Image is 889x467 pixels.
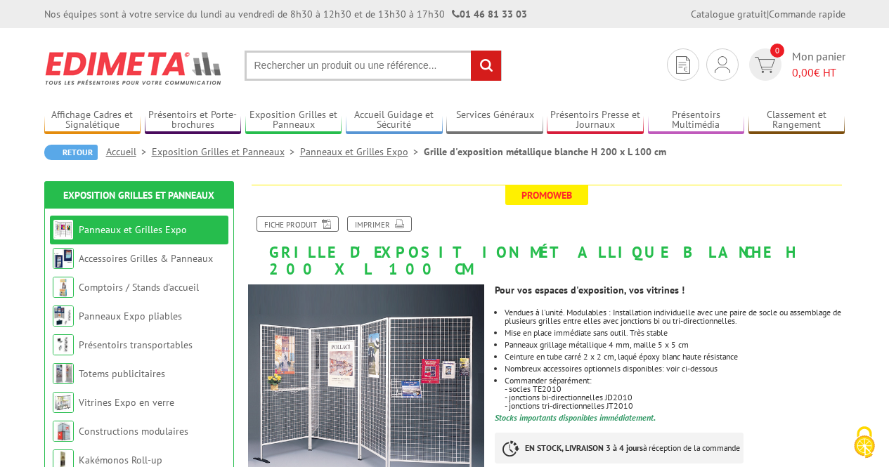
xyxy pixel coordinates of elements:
a: Totems publicitaires [79,367,165,380]
a: Présentoirs et Porte-brochures [145,109,242,132]
a: Affichage Cadres et Signalétique [44,109,141,132]
a: Fiche produit [257,216,339,232]
img: Panneaux Expo pliables [53,305,74,327]
p: Panneaux grillage métallique 4 mm, maille 5 x 5 cm [505,341,845,349]
img: Panneaux et Grilles Expo [53,219,74,240]
img: Accessoires Grilles & Panneaux [53,248,74,269]
span: € HT [792,65,845,81]
span: Mon panier [792,48,845,81]
li: Grille d'exposition métallique blanche H 200 x L 100 cm [424,145,666,159]
a: Constructions modulaires [79,425,188,438]
a: Exposition Grilles et Panneaux [63,189,214,202]
a: Classement et Rangement [748,109,845,132]
strong: Pour vos espaces d'exposition, vos vitrines ! [495,284,684,296]
li: Mise en place immédiate sans outil. Très stable [505,329,845,337]
a: Accueil [106,145,152,158]
img: Constructions modulaires [53,421,74,442]
div: | [691,7,845,21]
li: Vendues à l'unité. Modulables : Installation individuelle avec une paire de socle ou assemblage d... [505,308,845,325]
a: Retour [44,145,98,160]
input: Rechercher un produit ou une référence... [245,51,502,81]
strong: EN STOCK, LIVRAISON 3 à 4 jours [525,442,643,453]
button: Cookies (fenêtre modale) [840,419,889,467]
a: Panneaux Expo pliables [79,310,182,322]
font: Stocks importants disponibles immédiatement. [495,412,656,423]
a: Panneaux et Grilles Expo [79,223,187,236]
a: Accessoires Grilles & Panneaux [79,252,213,265]
img: devis rapide [715,56,730,73]
a: Services Généraux [446,109,543,132]
li: Nombreux accessoires optionnels disponibles: voir ci-dessous [505,364,845,373]
a: Accueil Guidage et Sécurité [346,109,443,132]
img: Edimeta [44,42,223,94]
span: Promoweb [505,185,588,205]
a: Présentoirs Multimédia [648,109,745,132]
a: Exposition Grilles et Panneaux [152,145,300,158]
a: Exposition Grilles et Panneaux [245,109,342,132]
img: devis rapide [676,56,690,74]
span: 0 [770,44,784,58]
p: à réception de la commande [495,433,744,463]
span: 0,00 [792,65,814,79]
a: Catalogue gratuit [691,8,767,20]
img: Totems publicitaires [53,363,74,384]
strong: 01 46 81 33 03 [452,8,527,20]
div: Nos équipes sont à votre service du lundi au vendredi de 8h30 à 12h30 et de 13h30 à 17h30 [44,7,527,21]
a: Imprimer [347,216,412,232]
a: Vitrines Expo en verre [79,396,174,409]
img: Comptoirs / Stands d'accueil [53,277,74,298]
a: Présentoirs Presse et Journaux [547,109,644,132]
img: Vitrines Expo en verre [53,392,74,413]
a: devis rapide 0 Mon panier 0,00€ HT [746,48,845,81]
a: Panneaux et Grilles Expo [300,145,424,158]
a: Présentoirs transportables [79,338,193,351]
a: Kakémonos Roll-up [79,454,162,466]
img: devis rapide [755,57,775,73]
input: rechercher [471,51,501,81]
img: Présentoirs transportables [53,334,74,355]
li: Ceinture en tube carré 2 x 2 cm, laqué époxy blanc haute résistance [505,353,845,361]
img: Cookies (fenêtre modale) [847,425,882,460]
li: Commander séparément: - socles TE2010 - jonctions bi-directionnelles JD2010 - jonctions tri-direc... [505,376,845,410]
a: Commande rapide [769,8,845,20]
a: Comptoirs / Stands d'accueil [79,281,199,294]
